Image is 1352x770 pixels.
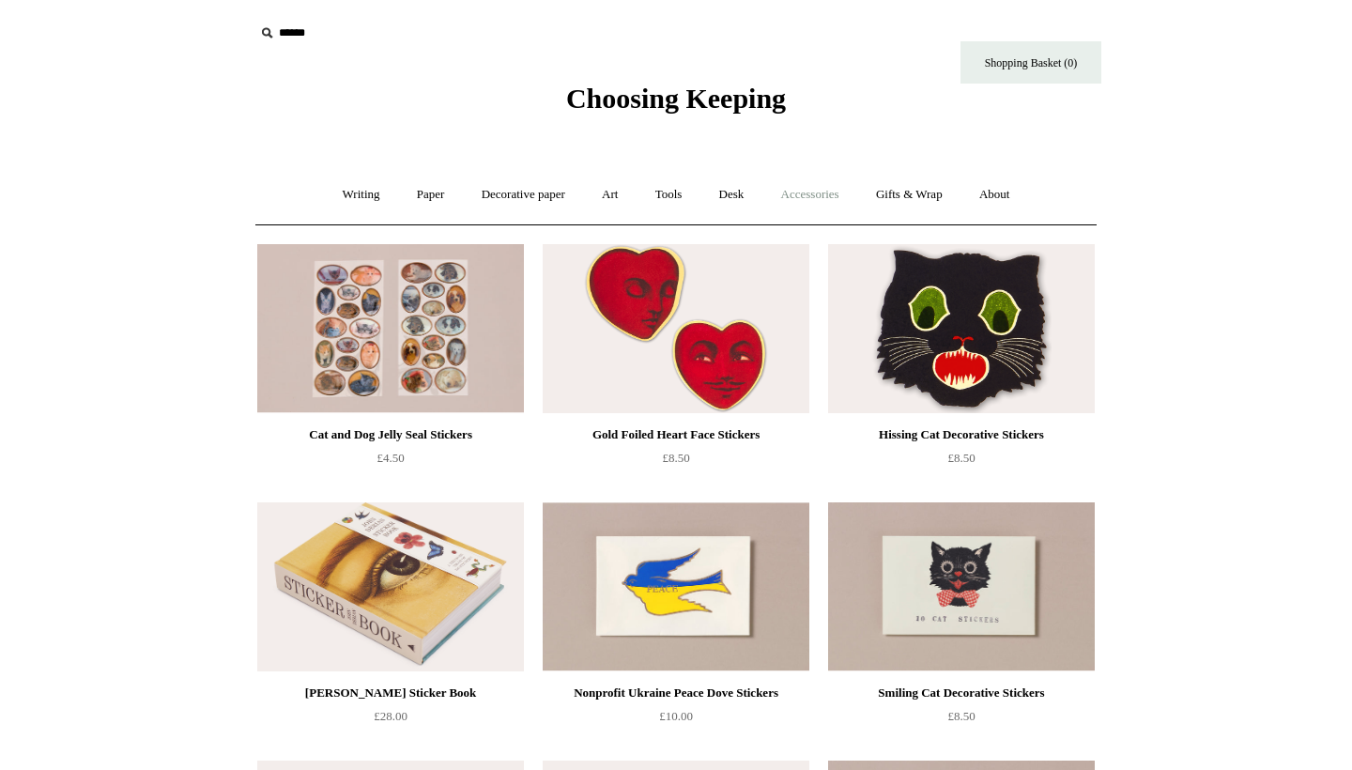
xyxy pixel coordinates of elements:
img: Cat and Dog Jelly Seal Stickers [257,244,524,413]
span: £28.00 [374,709,407,723]
a: Nonprofit Ukraine Peace Dove Stickers Nonprofit Ukraine Peace Dove Stickers [543,502,809,671]
a: Cat and Dog Jelly Seal Stickers Cat and Dog Jelly Seal Stickers [257,244,524,413]
span: £10.00 [659,709,693,723]
a: Smiling Cat Decorative Stickers Smiling Cat Decorative Stickers [828,502,1095,671]
a: Choosing Keeping [566,98,786,111]
a: Decorative paper [465,170,582,220]
a: John Derian Sticker Book John Derian Sticker Book [257,502,524,671]
span: Choosing Keeping [566,83,786,114]
a: Art [585,170,635,220]
a: Gold Foiled Heart Face Stickers £8.50 [543,423,809,500]
a: Cat and Dog Jelly Seal Stickers £4.50 [257,423,524,500]
img: Smiling Cat Decorative Stickers [828,502,1095,671]
a: About [962,170,1027,220]
a: Gold Foiled Heart Face Stickers Gold Foiled Heart Face Stickers [543,244,809,413]
a: Shopping Basket (0) [960,41,1101,84]
a: Smiling Cat Decorative Stickers £8.50 [828,682,1095,759]
div: Smiling Cat Decorative Stickers [833,682,1090,704]
a: Desk [702,170,761,220]
div: Nonprofit Ukraine Peace Dove Stickers [547,682,805,704]
img: Gold Foiled Heart Face Stickers [543,244,809,413]
a: Hissing Cat Decorative Stickers £8.50 [828,423,1095,500]
a: [PERSON_NAME] Sticker Book £28.00 [257,682,524,759]
div: Cat and Dog Jelly Seal Stickers [262,423,519,446]
a: Accessories [764,170,856,220]
a: Paper [400,170,462,220]
a: Hissing Cat Decorative Stickers Hissing Cat Decorative Stickers [828,244,1095,413]
span: £8.50 [947,709,975,723]
a: Nonprofit Ukraine Peace Dove Stickers £10.00 [543,682,809,759]
div: Hissing Cat Decorative Stickers [833,423,1090,446]
div: Gold Foiled Heart Face Stickers [547,423,805,446]
span: £8.50 [662,451,689,465]
a: Gifts & Wrap [859,170,960,220]
span: £4.50 [376,451,404,465]
img: Nonprofit Ukraine Peace Dove Stickers [543,502,809,671]
a: Tools [638,170,699,220]
div: [PERSON_NAME] Sticker Book [262,682,519,704]
img: Hissing Cat Decorative Stickers [828,244,1095,413]
a: Writing [326,170,397,220]
img: John Derian Sticker Book [257,502,524,671]
span: £8.50 [947,451,975,465]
